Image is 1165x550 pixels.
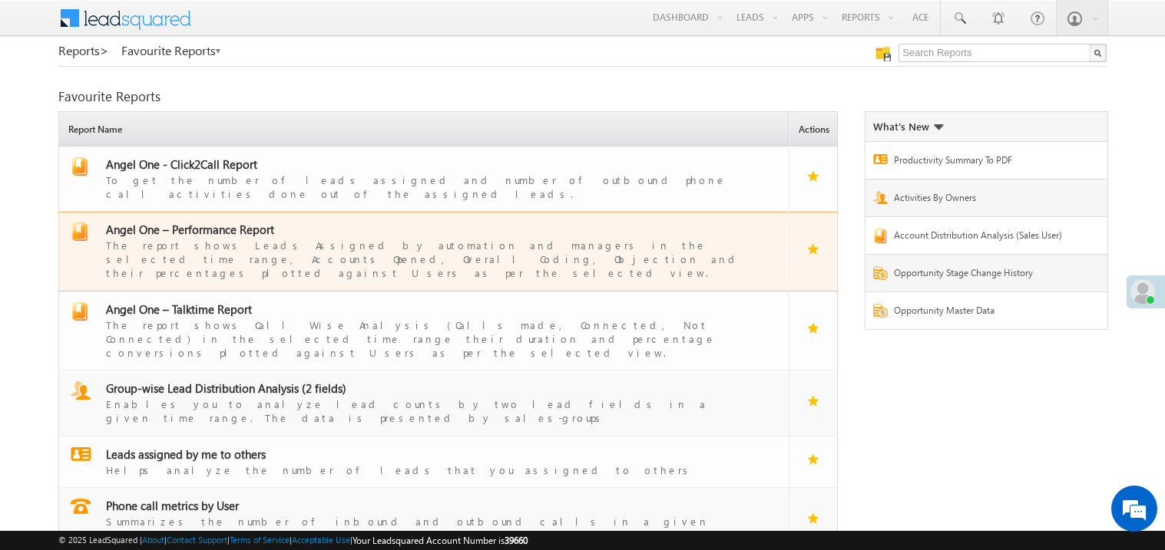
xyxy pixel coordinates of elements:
a: Reports> [58,44,109,58]
a: Opportunity Stage Change History [894,266,1074,284]
a: Terms of Service [230,535,290,545]
img: report [71,381,91,400]
a: Acceptable Use [292,535,350,545]
span: Angel One – Performance Report [106,222,274,237]
a: report Phone call metrics by UserSummarizes the number of inbound and outbound calls in a given t... [67,499,782,542]
img: report [71,222,89,241]
span: Group-wise Lead Distribution Analysis (2 fields) [106,380,346,396]
a: report Angel One - Click2Call ReportTo get the number of leads assigned and number of outbound ph... [67,157,782,201]
div: What's New [873,120,944,133]
img: Report [873,266,888,280]
a: report Group-wise Lead Distribution Analysis (2 fields)Enables you to analyze lead counts by two ... [67,381,782,425]
span: Angel One – Talktime Report [106,301,252,317]
img: What's new [933,124,944,130]
span: © 2025 LeadSquared | | | | | [58,533,528,548]
div: To get the number of leads assigned and number of outbound phone call activities done out of the ... [106,172,760,201]
input: Search Reports [899,44,1107,62]
span: Leads assigned by me to others [106,446,266,462]
span: 39660 [505,535,528,546]
a: Opportunity Master Data [894,304,1074,321]
span: Report Name [63,114,788,146]
img: report [71,157,89,176]
a: About [142,535,164,545]
a: report Angel One – Talktime ReportThe report shows Call Wise Analysis (Calls made, Connected, Not... [67,302,782,360]
a: Contact Support [167,535,227,545]
span: > [100,41,109,59]
a: Account Distribution Analysis (Sales User) [894,229,1074,246]
a: Activities By Owners [894,191,1074,209]
img: report [71,499,91,514]
div: The report shows Call Wise Analysis (Calls made, Connected, Not Connected) in the selected time r... [106,317,760,360]
span: Your Leadsquared Account Number is [352,535,528,546]
span: Angel One - Click2Call Report [106,156,257,172]
div: Favourite Reports [58,90,1107,104]
span: Phone call metrics by User [106,498,239,513]
a: report Angel One – Performance ReportThe report shows Leads Assigned by automation and managers i... [67,222,782,280]
div: The report shows Leads Assigned by automation and managers in the selected time range, Accounts O... [106,237,760,280]
img: Report [873,154,888,164]
img: Report [873,191,888,204]
a: Favourite Reports [121,44,222,58]
img: Report [873,229,888,243]
a: Productivity Summary To PDF [894,153,1074,171]
img: Report [873,304,888,318]
div: Helps analyze the number of leads that you assigned to others [106,462,760,477]
img: Manage all your saved reports! [875,46,891,61]
img: report [71,302,89,321]
div: Summarizes the number of inbound and outbound calls in a given timeperiod by users [106,513,760,542]
span: Actions [793,114,837,146]
div: Enables you to analyze lead counts by two lead fields in a given time range. The data is presente... [106,396,760,425]
a: report Leads assigned by me to othersHelps analyze the number of leads that you assigned to others [67,447,782,477]
img: report [71,447,91,461]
